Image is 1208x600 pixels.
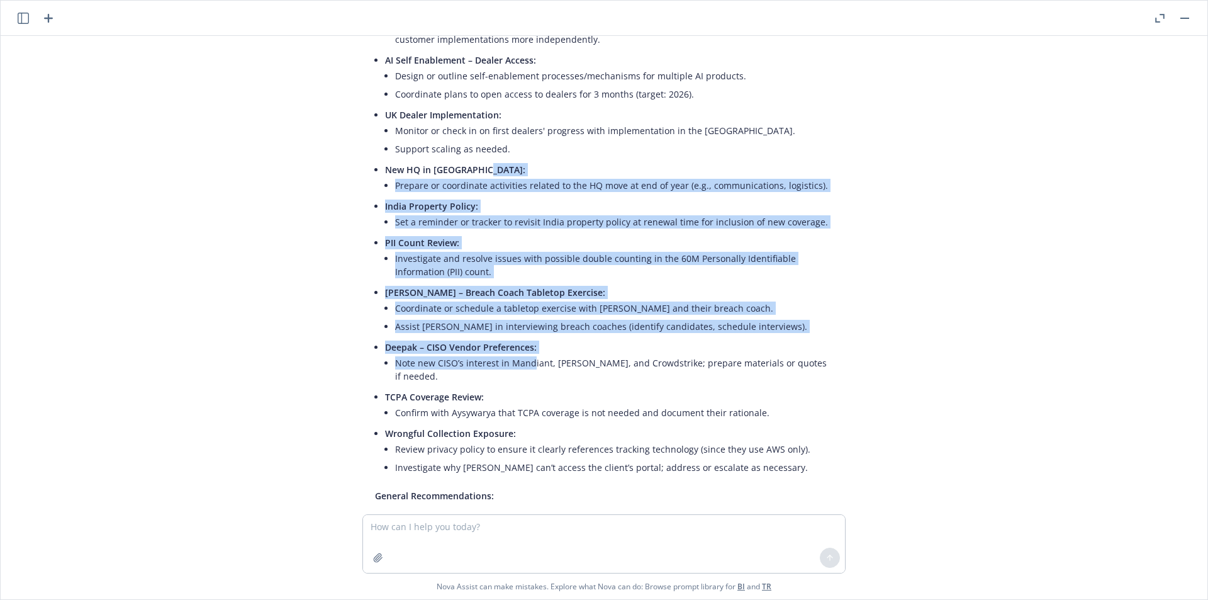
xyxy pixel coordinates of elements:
[385,54,536,66] span: AI Self Enablement – Dealer Access:
[395,440,833,458] li: Review privacy policy to ensure it clearly references tracking technology (since they use AWS only).
[395,404,833,422] li: Confirm with Aysywarya that TCPA coverage is not needed and document their rationale.
[385,237,459,249] span: PII Count Review:
[385,391,484,403] span: TCPA Coverage Review:
[395,213,833,231] li: Set a reminder or tracker to revisit India property policy at renewal time for inclusion of new c...
[375,490,494,502] span: General Recommendations:
[395,122,833,140] li: Monitor or check in on first dealers' progress with implementation in the [GEOGRAPHIC_DATA].
[762,581,771,592] a: TR
[395,249,833,281] li: Investigate and resolve issues with possible double counting in the 60M Personally Identifiable I...
[395,458,833,477] li: Investigate why [PERSON_NAME] can’t access the client’s portal; address or escalate as necessary.
[395,140,833,158] li: Support scaling as needed.
[385,286,605,298] span: [PERSON_NAME] – Breach Coach Tabletop Exercise:
[395,354,833,385] li: Note new CISO’s interest in Mandiant, [PERSON_NAME], and Crowdstrike; prepare materials or quotes...
[395,67,833,85] li: Design or outline self-enablement processes/mechanisms for multiple AI products.
[385,512,833,531] li: Assign responsible owners for each action.
[395,176,833,195] li: Prepare or coordinate activities related to the HQ move at end of year (e.g., communications, log...
[385,427,516,439] span: Wrongful Collection Exposure:
[385,341,537,353] span: Deepak – CISO Vendor Preferences:
[395,85,833,103] li: Coordinate plans to open access to dealers for 3 months (target: 2026).
[385,200,478,212] span: India Property Policy:
[395,299,833,317] li: Coordinate or schedule a tabletop exercise with [PERSON_NAME] and their breach coach.
[385,164,525,176] span: New HQ in [GEOGRAPHIC_DATA]:
[385,109,501,121] span: UK Dealer Implementation:
[395,317,833,336] li: Assist [PERSON_NAME] in interviewing breach coaches (identify candidates, schedule interviews).
[737,581,745,592] a: BI
[6,574,1202,599] span: Nova Assist can make mistakes. Explore what Nova can do: Browse prompt library for and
